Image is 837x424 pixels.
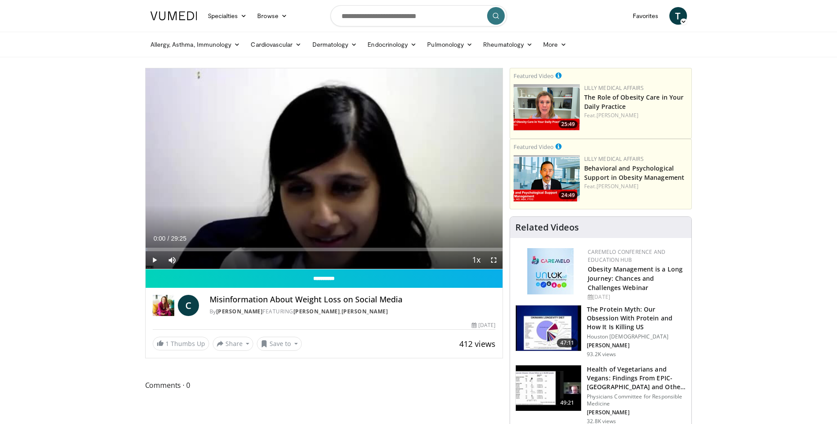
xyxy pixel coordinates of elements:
[307,36,363,53] a: Dermatology
[163,251,181,269] button: Mute
[257,337,302,351] button: Save to
[584,112,688,119] div: Feat.
[597,112,638,119] a: [PERSON_NAME]
[584,84,644,92] a: Lilly Medical Affairs
[362,36,422,53] a: Endocrinology
[516,365,581,411] img: 606f2b51-b844-428b-aa21-8c0c72d5a896.150x105_q85_crop-smart_upscale.jpg
[514,72,554,80] small: Featured Video
[154,235,165,242] span: 0:00
[588,248,665,264] a: CaReMeLO Conference and Education Hub
[584,155,644,163] a: Lilly Medical Affairs
[516,305,581,351] img: b7b8b05e-5021-418b-a89a-60a270e7cf82.150x105_q85_crop-smart_upscale.jpg
[557,338,578,347] span: 47:11
[514,84,580,130] a: 25:49
[168,235,169,242] span: /
[597,182,638,190] a: [PERSON_NAME]
[587,333,686,340] p: Houston [DEMOGRAPHIC_DATA]
[527,248,574,294] img: 45df64a9-a6de-482c-8a90-ada250f7980c.png.150x105_q85_autocrop_double_scale_upscale_version-0.2.jpg
[171,235,186,242] span: 29:25
[145,36,246,53] a: Allergy, Asthma, Immunology
[515,222,579,233] h4: Related Videos
[213,337,254,351] button: Share
[467,251,485,269] button: Playback Rate
[485,251,503,269] button: Fullscreen
[538,36,572,53] a: More
[153,295,174,316] img: Dr. Carolynn Francavilla
[584,164,684,182] a: Behavioral and Psychological Support in Obesity Management
[145,379,503,391] span: Comments 0
[514,155,580,201] img: ba3304f6-7838-4e41-9c0f-2e31ebde6754.png.150x105_q85_crop-smart_upscale.png
[587,409,686,416] p: [PERSON_NAME]
[588,265,683,292] a: Obesity Management is a Long Journey: Chances and Challenges Webinar
[210,295,495,305] h4: Misinformation About Weight Loss on Social Media
[472,321,495,329] div: [DATE]
[559,120,578,128] span: 25:49
[146,68,503,269] video-js: Video Player
[584,93,683,111] a: The Role of Obesity Care in Your Daily Practice
[459,338,495,349] span: 412 views
[514,143,554,151] small: Featured Video
[210,308,495,316] div: By FEATURING ,
[587,393,686,407] p: Physicians Committee for Responsible Medicine
[559,191,578,199] span: 24:49
[245,36,307,53] a: Cardiovascular
[150,11,197,20] img: VuMedi Logo
[587,351,616,358] p: 93.2K views
[252,7,293,25] a: Browse
[587,342,686,349] p: [PERSON_NAME]
[178,295,199,316] a: C
[514,84,580,130] img: e1208b6b-349f-4914-9dd7-f97803bdbf1d.png.150x105_q85_crop-smart_upscale.png
[216,308,263,315] a: [PERSON_NAME]
[293,308,340,315] a: [PERSON_NAME]
[627,7,664,25] a: Favorites
[587,365,686,391] h3: Health of Vegetarians and Vegans: Findings From EPIC-[GEOGRAPHIC_DATA] and Othe…
[557,398,578,407] span: 49:21
[669,7,687,25] a: T
[203,7,252,25] a: Specialties
[146,248,503,251] div: Progress Bar
[165,339,169,348] span: 1
[588,293,684,301] div: [DATE]
[330,5,507,26] input: Search topics, interventions
[478,36,538,53] a: Rheumatology
[514,155,580,201] a: 24:49
[422,36,478,53] a: Pulmonology
[342,308,388,315] a: [PERSON_NAME]
[146,251,163,269] button: Play
[153,337,209,350] a: 1 Thumbs Up
[515,305,686,358] a: 47:11 The Protein Myth: Our Obsession With Protein and How It Is Killing US Houston [DEMOGRAPHIC_...
[587,305,686,331] h3: The Protein Myth: Our Obsession With Protein and How It Is Killing US
[584,182,688,190] div: Feat.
